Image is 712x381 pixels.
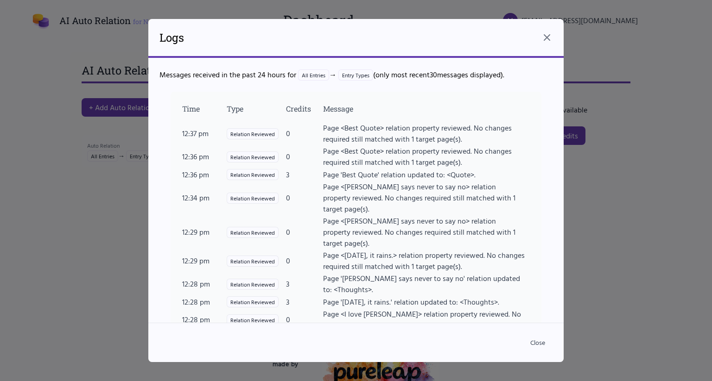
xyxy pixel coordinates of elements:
[323,181,530,215] td: Page <[PERSON_NAME] says never to say no> relation property reviewed. No changes required still m...
[323,145,530,168] td: Page <Best Quote> relation property reviewed. No changes required still matched with 1 target pag...
[182,122,226,145] td: 12:37 pm
[323,168,530,181] td: Page 'Best Quote' relation updated to: <Quote>.
[286,104,311,113] span: Credits
[286,295,323,308] td: 3
[286,308,323,331] td: 0
[286,215,323,249] td: 0
[227,227,279,238] span: Relation Reviewed
[298,69,329,81] span: All Entries
[182,104,200,113] span: Time
[323,122,530,145] td: Page <Best Quote> relation property reviewed. No changes required still matched with 1 target pag...
[286,181,323,215] td: 0
[227,296,279,307] span: Relation Reviewed
[159,30,184,45] h2: Logs
[182,272,226,295] td: 12:28 pm
[227,193,279,204] span: Relation Reviewed
[182,181,226,215] td: 12:34 pm
[182,215,226,249] td: 12:29 pm
[286,122,323,145] td: 0
[338,69,373,81] span: Entry Types
[323,104,353,113] span: Message
[182,308,226,331] td: 12:28 pm
[323,308,530,331] td: Page <I love [PERSON_NAME]> relation property reviewed. No changes required still matched with 1 ...
[227,151,279,162] span: Relation Reviewed
[286,145,323,168] td: 0
[323,295,530,308] td: Page '[DATE], it rains.' relation updated to: <Thoughts>.
[286,249,323,272] td: 0
[286,272,323,295] td: 3
[159,69,553,81] p: Messages received in the past 24 hours for (only most recent 30 messages displayed).
[286,168,323,181] td: 3
[182,295,226,308] td: 12:28 pm
[227,314,279,325] span: Relation Reviewed
[323,249,530,272] td: Page <[DATE], it rains.> relation property reviewed. No changes required still matched with 1 tar...
[182,145,226,168] td: 12:36 pm
[227,256,279,267] span: Relation Reviewed
[323,272,530,295] td: Page '[PERSON_NAME] says never to say no' relation updated to: <Thoughts>.
[298,69,373,80] div: →
[323,215,530,249] td: Page <[PERSON_NAME] says never to say no> relation property reviewed. No changes required still m...
[227,104,243,113] span: Type
[523,334,553,351] button: Close
[182,168,226,181] td: 12:36 pm
[182,249,226,272] td: 12:29 pm
[227,279,279,290] span: Relation Reviewed
[227,128,279,139] span: Relation Reviewed
[227,169,279,180] span: Relation Reviewed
